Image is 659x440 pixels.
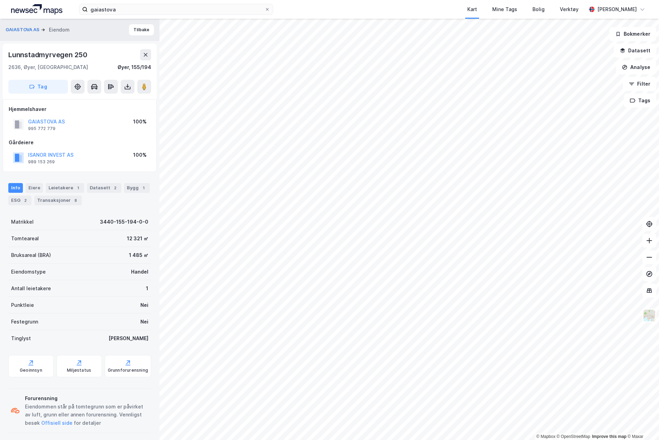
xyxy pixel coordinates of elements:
div: 1 [146,284,148,293]
div: Forurensning [25,394,148,403]
div: Eiere [26,183,43,193]
button: Datasett [614,44,656,58]
button: Filter [623,77,656,91]
div: 8 [72,197,79,204]
div: Gårdeiere [9,138,151,147]
div: Bygg [124,183,150,193]
div: Antall leietakere [11,284,51,293]
div: Eiendomstype [11,268,46,276]
div: Nei [140,301,148,309]
div: Kart [467,5,477,14]
img: Z [643,309,656,322]
div: [PERSON_NAME] [109,334,148,343]
div: Punktleie [11,301,34,309]
div: Hjemmelshaver [9,105,151,113]
div: Datasett [87,183,121,193]
div: Miljøstatus [67,368,91,373]
input: Søk på adresse, matrikkel, gårdeiere, leietakere eller personer [88,4,265,15]
button: Tilbake [129,24,154,35]
button: Analyse [616,60,656,74]
div: Tinglyst [11,334,31,343]
div: 1 [75,184,81,191]
div: 12 321 ㎡ [127,234,148,243]
div: Transaksjoner [34,196,82,205]
div: 3440-155-194-0-0 [100,218,148,226]
div: Leietakere [46,183,84,193]
div: Mine Tags [492,5,517,14]
div: Øyer, 155/194 [118,63,151,71]
div: 100% [133,118,147,126]
div: Verktøy [560,5,579,14]
a: OpenStreetMap [557,434,590,439]
div: [PERSON_NAME] [597,5,637,14]
div: 2 [112,184,119,191]
div: Handel [131,268,148,276]
div: ESG [8,196,32,205]
div: Matrikkel [11,218,34,226]
div: Grunnforurensning [108,368,148,373]
div: Eiendommen står på tomtegrunn som er påvirket av luft, grunn eller annen forurensning. Vennligst ... [25,403,148,428]
div: 1 [140,184,147,191]
a: Mapbox [536,434,555,439]
div: Bolig [532,5,545,14]
button: GAIASTOVA AS [6,26,41,33]
div: 989 153 269 [28,159,55,165]
div: 2636, Øyer, [GEOGRAPHIC_DATA] [8,63,88,71]
div: 100% [133,151,147,159]
button: Bokmerker [609,27,656,41]
div: Festegrunn [11,318,38,326]
button: Tag [8,80,68,94]
div: 995 772 779 [28,126,55,131]
button: Tags [624,94,656,107]
div: Nei [140,318,148,326]
div: Lunnstadmyrvegen 250 [8,49,89,60]
img: logo.a4113a55bc3d86da70a041830d287a7e.svg [11,4,62,15]
div: Kontrollprogram for chat [624,407,659,440]
div: Info [8,183,23,193]
div: Eiendom [49,26,70,34]
div: Tomteareal [11,234,39,243]
div: Geoinnsyn [20,368,42,373]
div: 1 485 ㎡ [129,251,148,259]
a: Improve this map [592,434,626,439]
div: Bruksareal (BRA) [11,251,51,259]
iframe: Chat Widget [624,407,659,440]
div: 2 [22,197,29,204]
